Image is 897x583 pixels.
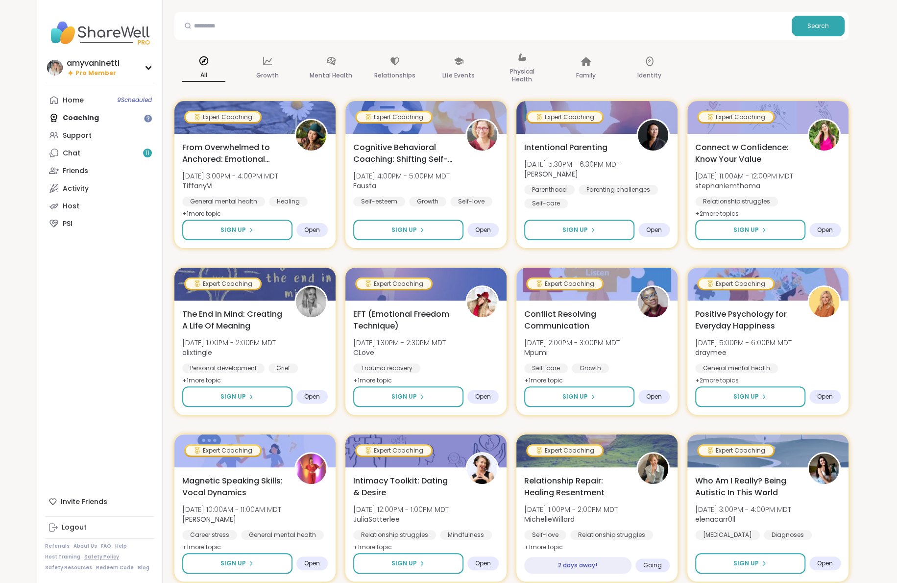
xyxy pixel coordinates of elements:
[220,226,246,234] span: Sign Up
[182,171,278,181] span: [DATE] 3:00PM - 4:00PM MDT
[45,197,154,215] a: Host
[296,454,326,484] img: Lisa_LaCroix
[182,308,284,332] span: The End In Mind: Creating A Life Of Meaning
[695,348,727,357] b: draymee
[84,554,119,560] a: Safety Policy
[570,530,653,540] div: Relationship struggles
[145,149,149,157] span: 11
[353,171,450,181] span: [DATE] 4:00PM - 5:00PM MDT
[467,120,497,151] img: Fausta
[182,475,284,499] span: Magnetic Speaking Skills: Vocal Dynamics
[695,363,778,373] div: General mental health
[357,279,431,289] div: Expert Coaching
[374,70,415,81] p: Relationships
[45,215,154,232] a: PSI
[241,530,324,540] div: General mental health
[186,446,260,456] div: Expert Coaching
[45,91,154,109] a: Home9Scheduled
[695,308,797,332] span: Positive Psychology for Everyday Happiness
[182,514,236,524] b: [PERSON_NAME]
[524,514,575,524] b: MichelleWillard
[467,287,497,317] img: CLove
[73,543,97,550] a: About Us
[63,202,79,211] div: Host
[646,226,662,234] span: Open
[475,559,491,567] span: Open
[524,220,634,240] button: Sign Up
[528,112,602,122] div: Expert Coaching
[695,505,791,514] span: [DATE] 3:00PM - 4:00PM MDT
[576,70,596,81] p: Family
[296,287,326,317] img: alixtingle
[643,561,662,569] span: Going
[45,127,154,144] a: Support
[63,166,88,176] div: Friends
[182,338,276,348] span: [DATE] 1:00PM - 2:00PM MDT
[182,386,292,407] button: Sign Up
[353,338,446,348] span: [DATE] 1:30PM - 2:30PM MDT
[817,226,833,234] span: Open
[699,112,773,122] div: Expert Coaching
[562,226,588,234] span: Sign Up
[182,220,292,240] button: Sign Up
[695,338,792,348] span: [DATE] 5:00PM - 6:00PM MDT
[353,142,455,165] span: Cognitive Behavioral Coaching: Shifting Self-Talk
[528,279,602,289] div: Expert Coaching
[695,475,797,499] span: Who Am I Really? Being Autistic In This World
[101,543,111,550] a: FAQ
[115,543,127,550] a: Help
[182,69,225,82] p: All
[182,505,281,514] span: [DATE] 10:00AM - 11:00AM MDT
[47,60,63,76] img: amyvaninetti
[638,287,668,317] img: Mpumi
[475,226,491,234] span: Open
[524,169,578,179] b: [PERSON_NAME]
[817,559,833,567] span: Open
[353,181,376,191] b: Fausta
[353,514,400,524] b: JuliaSatterlee
[524,199,568,208] div: Self-care
[45,564,92,571] a: Safety Resources
[524,557,631,574] div: 2 days away!
[67,58,120,69] div: amyvaninetti
[45,144,154,162] a: Chat11
[638,120,668,151] img: Natasha
[637,70,661,81] p: Identity
[182,363,265,373] div: Personal development
[63,184,89,194] div: Activity
[695,514,735,524] b: elenacarr0ll
[353,386,463,407] button: Sign Up
[62,523,87,532] div: Logout
[182,530,237,540] div: Career stress
[524,386,634,407] button: Sign Up
[467,454,497,484] img: JuliaSatterlee
[764,530,812,540] div: Diagnoses
[442,70,475,81] p: Life Events
[391,226,417,234] span: Sign Up
[440,530,492,540] div: Mindfulness
[695,197,778,206] div: Relationship struggles
[353,530,436,540] div: Relationship struggles
[524,308,626,332] span: Conflict Resolving Communication
[638,454,668,484] img: MichelleWillard
[695,171,793,181] span: [DATE] 11:00AM - 12:00PM MDT
[699,446,773,456] div: Expert Coaching
[353,553,463,574] button: Sign Up
[695,386,805,407] button: Sign Up
[695,220,805,240] button: Sign Up
[182,142,284,165] span: From Overwhelmed to Anchored: Emotional Regulation
[357,446,431,456] div: Expert Coaching
[45,16,154,50] img: ShareWell Nav Logo
[809,287,839,317] img: draymee
[182,553,292,574] button: Sign Up
[524,142,607,153] span: Intentional Parenting
[391,392,417,401] span: Sign Up
[695,142,797,165] span: Connect w Confidence: Know Your Value
[353,197,405,206] div: Self-esteem
[63,219,73,229] div: PSI
[310,70,352,81] p: Mental Health
[695,553,805,574] button: Sign Up
[182,348,212,357] b: alixtingle
[353,475,455,499] span: Intimacy Toolkit: Dating & Desire
[809,454,839,484] img: elenacarr0ll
